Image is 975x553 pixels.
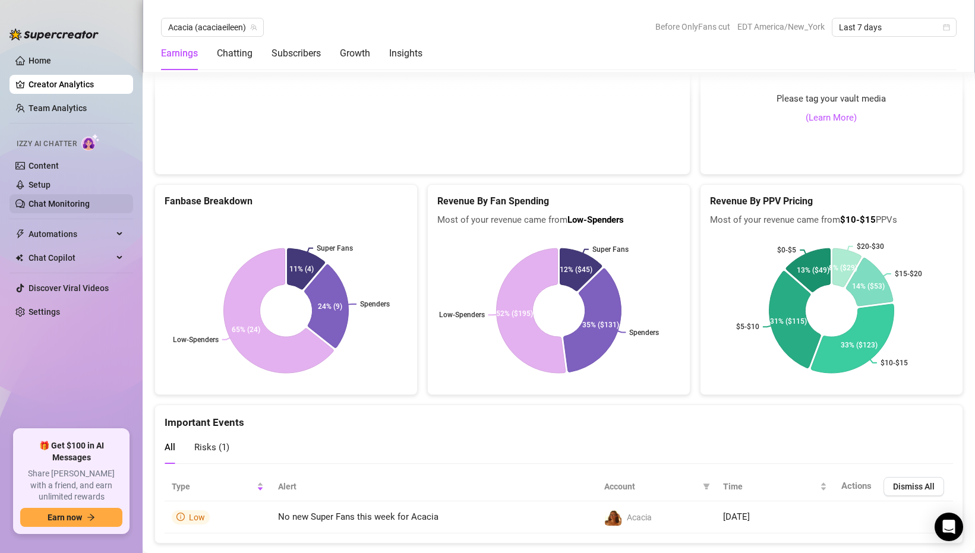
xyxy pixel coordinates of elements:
[893,482,935,491] span: Dismiss All
[655,18,730,36] span: Before OnlyFans cut
[81,134,100,151] img: AI Chatter
[881,358,908,366] text: $10-$15
[272,46,321,61] div: Subscribers
[165,472,271,501] th: Type
[29,180,51,189] a: Setup
[29,103,87,113] a: Team Analytics
[841,481,872,491] span: Actions
[173,336,219,344] text: Low-Spenders
[437,194,680,208] h5: Revenue By Fan Spending
[217,46,253,61] div: Chatting
[895,269,922,277] text: $15-$20
[278,511,438,522] span: No new Super Fans this week for Acacia
[703,483,710,490] span: filter
[701,478,712,495] span: filter
[389,46,422,61] div: Insights
[29,161,59,170] a: Content
[629,328,659,336] text: Spenders
[15,229,25,239] span: thunderbolt
[437,213,680,227] span: Most of your revenue came from
[723,480,818,493] span: Time
[168,18,257,36] span: Acacia (acaciaeileen)
[29,307,60,317] a: Settings
[29,56,51,65] a: Home
[567,214,624,225] b: Low-Spenders
[29,225,113,244] span: Automations
[605,509,621,526] img: Acacia
[10,29,99,40] img: logo-BBDzfeDw.svg
[172,480,254,493] span: Type
[592,245,629,253] text: Super Fans
[943,24,950,31] span: calendar
[839,18,949,36] span: Last 7 days
[723,511,750,522] span: [DATE]
[777,246,796,254] text: $0-$5
[29,75,124,94] a: Creator Analytics
[884,477,944,496] button: Dismiss All
[176,513,185,521] span: info-circle
[710,213,953,227] span: Most of your revenue came from PPVs
[716,472,834,501] th: Time
[189,513,205,522] span: Low
[627,513,652,522] span: Acacia
[194,442,229,453] span: Risks ( 1 )
[710,194,953,208] h5: Revenue By PPV Pricing
[20,440,122,463] span: 🎁 Get $100 in AI Messages
[604,480,698,493] span: Account
[87,513,95,522] span: arrow-right
[29,283,109,293] a: Discover Viral Videos
[20,468,122,503] span: Share [PERSON_NAME] with a friend, and earn unlimited rewards
[165,405,953,431] div: Important Events
[777,92,886,106] span: Please tag your vault media
[340,46,370,61] div: Growth
[736,323,759,331] text: $5-$10
[20,508,122,527] button: Earn nowarrow-right
[15,254,23,262] img: Chat Copilot
[165,442,175,453] span: All
[360,300,390,308] text: Spenders
[840,214,876,225] b: $10-$15
[857,242,884,250] text: $20-$30
[161,46,198,61] div: Earnings
[250,24,257,31] span: team
[29,248,113,267] span: Chat Copilot
[29,199,90,208] a: Chat Monitoring
[17,138,77,150] span: Izzy AI Chatter
[317,244,353,252] text: Super Fans
[806,111,857,125] a: (Learn More)
[439,311,485,319] text: Low-Spenders
[935,513,963,541] div: Open Intercom Messenger
[165,194,408,208] h5: Fanbase Breakdown
[48,513,82,522] span: Earn now
[271,472,597,501] th: Alert
[737,18,825,36] span: EDT America/New_York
